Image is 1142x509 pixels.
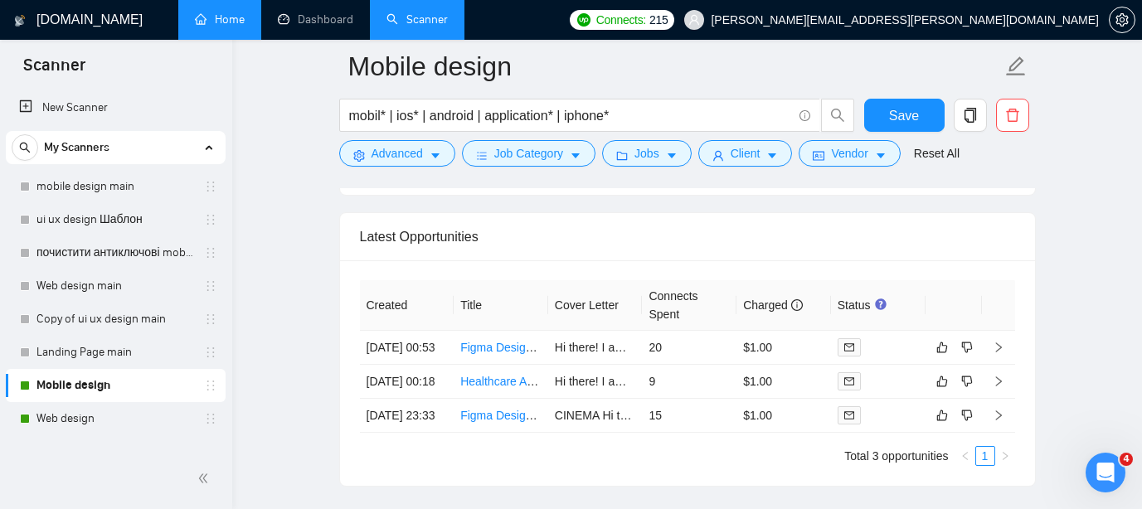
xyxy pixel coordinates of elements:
img: upwork-logo.png [577,13,590,27]
li: Previous Page [955,446,975,466]
td: 15 [642,399,736,433]
a: Figma Designer for Mobile App (Wireframes + UI/UX + Prototyping) [460,409,806,422]
a: Reset All [914,144,960,162]
a: homeHome [195,12,245,27]
a: Figma Design for Communication Application [460,341,692,354]
span: Save [889,105,919,126]
button: search [821,99,854,132]
span: caret-down [666,149,678,162]
th: Created [360,280,454,331]
button: search [12,134,38,161]
span: setting [1110,13,1135,27]
button: dislike [957,405,977,425]
span: right [993,342,1004,353]
span: info-circle [799,110,810,121]
span: Vendor [831,144,867,162]
span: Charged [743,298,803,312]
span: dislike [961,375,973,388]
a: ui ux design Шаблон [36,203,194,236]
a: searchScanner [386,12,448,27]
td: Healthcare Application Redesign Specialist [454,365,548,399]
th: Connects Spent [642,280,736,331]
span: Job Category [494,144,563,162]
button: delete [996,99,1029,132]
span: bars [476,149,488,162]
span: double-left [197,470,214,487]
button: idcardVendorcaret-down [799,140,900,167]
button: dislike [957,371,977,391]
li: 1 [975,446,995,466]
span: caret-down [430,149,441,162]
button: folderJobscaret-down [602,140,692,167]
li: My Scanners [6,131,226,435]
a: setting [1109,13,1135,27]
button: like [932,337,952,357]
td: [DATE] 00:18 [360,365,454,399]
th: Status [831,280,926,331]
td: $1.00 [736,331,831,365]
td: 9 [642,365,736,399]
span: search [822,108,853,123]
li: Total 3 opportunities [844,446,948,466]
span: holder [204,412,217,425]
span: user [688,14,700,26]
button: left [955,446,975,466]
button: like [932,371,952,391]
span: holder [204,346,217,359]
a: Web design [36,402,194,435]
input: Search Freelance Jobs... [349,105,792,126]
span: holder [204,313,217,326]
input: Scanner name... [348,46,1002,87]
a: Copy of ui ux design main [36,303,194,336]
span: right [993,376,1004,387]
span: user [712,149,724,162]
span: Jobs [634,144,659,162]
span: holder [204,213,217,226]
span: 215 [649,11,668,29]
span: idcard [813,149,824,162]
span: mail [844,376,854,386]
span: edit [1005,56,1027,77]
span: holder [204,279,217,293]
span: search [12,142,37,153]
span: holder [204,379,217,392]
a: Landing Page main [36,336,194,369]
th: Cover Letter [548,280,643,331]
span: dislike [961,341,973,354]
span: right [993,410,1004,421]
span: Connects: [596,11,646,29]
a: почистити антиключові mobile design main [36,236,194,269]
span: info-circle [791,299,803,311]
td: [DATE] 00:53 [360,331,454,365]
span: left [960,451,970,461]
span: Advanced [372,144,423,162]
td: Figma Designer for Mobile App (Wireframes + UI/UX + Prototyping) [454,399,548,433]
li: New Scanner [6,91,226,124]
span: right [1000,451,1010,461]
button: setting [1109,7,1135,33]
button: right [995,446,1015,466]
span: holder [204,180,217,193]
button: userClientcaret-down [698,140,793,167]
span: like [936,409,948,422]
div: Latest Opportunities [360,213,1015,260]
img: logo [14,7,26,34]
td: $1.00 [736,365,831,399]
button: dislike [957,337,977,357]
div: Tooltip anchor [873,297,888,312]
span: mail [844,410,854,420]
span: 4 [1120,453,1133,466]
li: Next Page [995,446,1015,466]
td: $1.00 [736,399,831,433]
span: folder [616,149,628,162]
a: mobile design main [36,170,194,203]
span: My Scanners [44,131,109,164]
span: caret-down [875,149,887,162]
span: like [936,341,948,354]
span: caret-down [766,149,778,162]
td: Figma Design for Communication Application [454,331,548,365]
a: dashboardDashboard [278,12,353,27]
span: dislike [961,409,973,422]
span: copy [955,108,986,123]
a: Mobile design [36,369,194,402]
